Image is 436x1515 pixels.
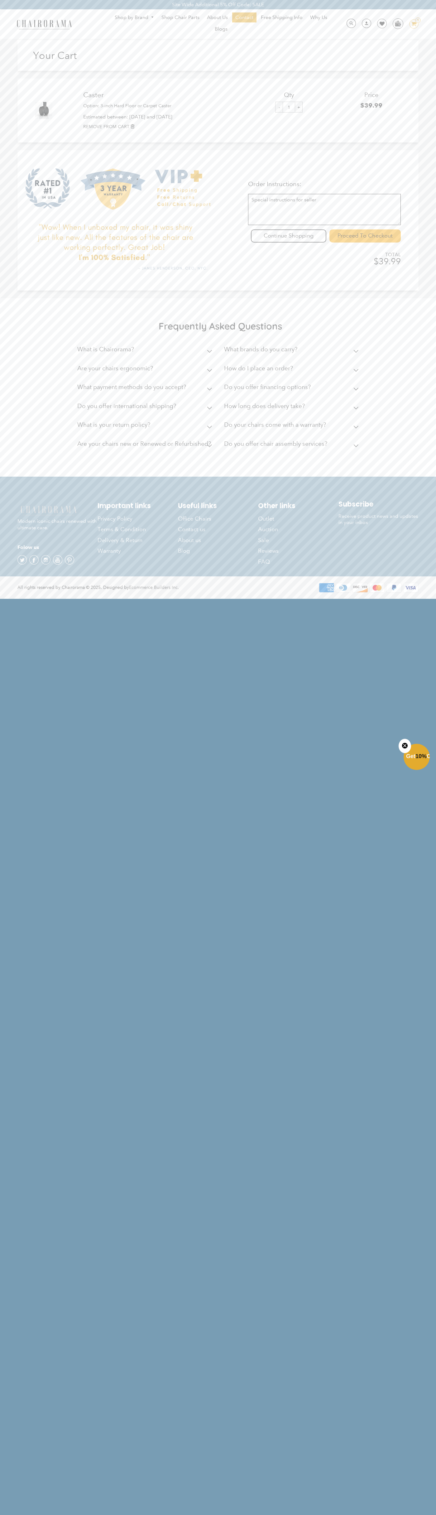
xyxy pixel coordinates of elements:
[178,535,258,546] a: About us
[258,535,338,546] a: Sale
[77,360,214,379] summary: Are your chairs ergonomic?
[17,544,98,551] h4: Folow us
[235,14,253,21] span: Contact
[98,513,178,524] a: Privacy Policy
[178,526,205,533] span: Contact us
[251,229,326,243] div: Continue Shopping
[77,346,134,353] h2: What is Chairorama?
[98,502,178,510] h2: Important links
[258,558,270,565] span: FAQ
[98,546,178,556] a: Warranty
[415,753,427,759] span: 10%
[207,14,228,21] span: About Us
[83,103,171,108] small: Option: 3-inch Hard Floor or Carpet Caster
[224,417,361,436] summary: Do your chairs come with a warranty?
[258,556,338,567] a: FAQ
[77,320,363,332] h2: Frequently Asked Questions
[275,102,283,113] input: -
[178,513,258,524] a: Office Chairs
[98,524,178,535] a: Terms & Condition
[374,256,401,267] span: $39.99
[248,91,330,99] h3: Qty
[77,365,153,372] h2: Are your chairs ergonomic?
[224,365,293,372] h2: How do I place an order?
[307,12,330,22] a: Why Us
[405,19,419,29] a: 1
[393,19,403,28] img: WhatsApp_Image_2024-07-12_at_16.23.01.webp
[224,440,327,447] h2: Do you offer chair assembly services?
[360,102,382,109] span: $39.99
[17,584,179,591] div: All rights reserved by Chairorama © 2025. Designed by
[261,14,303,21] span: Free Shipping Info
[83,114,172,120] span: Estimated between: [DATE] and [DATE]
[112,13,157,22] a: Shop by Brand
[215,26,228,32] span: Blogs
[102,12,340,36] nav: DesktopNavigation
[330,91,412,99] h3: Price
[212,24,231,34] a: Blogs
[33,50,126,61] h1: Your Cart
[98,515,132,522] span: Privacy Policy
[98,537,142,544] span: Delivery & Return
[77,398,214,417] summary: Do you offer international shipping?
[338,513,419,526] p: Receive product news and updates in your inbox
[98,535,178,546] a: Delivery & Return
[129,584,179,590] a: Ecommerce Builders Inc.
[224,398,361,417] summary: How long does delivery take?
[224,379,361,398] summary: Do you offer financing options?
[178,546,258,556] a: Blog
[77,383,186,391] h2: What payment methods do you accept?
[17,505,98,531] p: Modern iconic chairs renewed with ultimate care.
[224,436,361,455] summary: Do you offer chair assembly services?
[232,12,256,22] a: Contact
[13,19,75,30] img: chairorama
[399,739,411,753] button: Close teaser
[258,515,274,522] span: Outlet
[158,12,203,22] a: Shop Chair Parts
[178,547,190,555] span: Blog
[98,547,121,555] span: Warranty
[224,346,297,353] h2: What brands do you carry?
[161,14,199,21] span: Shop Chair Parts
[258,524,338,535] a: Auction
[258,502,338,510] h2: Other links
[77,402,176,410] h2: Do you offer international shipping?
[415,17,421,23] div: 1
[258,537,269,544] span: Sale
[35,102,52,119] img: Caster - 3-inch Hard Floor or Carpet Caster
[77,341,214,360] summary: What is Chairorama?
[77,417,214,436] summary: What is your return policy?
[295,102,303,113] input: +
[178,502,258,510] h2: Useful links
[77,440,211,447] h2: Are your chairs new or Renewed or Refurbished?
[77,421,150,428] h2: What is your return policy?
[248,180,401,188] p: Order Instructions:
[98,526,146,533] span: Terms & Condition
[77,379,214,398] summary: What payment methods do you accept?
[406,753,435,759] span: Get Off
[83,91,248,99] a: Caster
[17,505,80,516] img: chairorama
[404,744,430,771] div: Get10%OffClose teaser
[178,515,211,522] span: Office Chairs
[204,12,231,22] a: About Us
[83,123,412,130] a: REMOVE FROM CART
[310,14,327,21] span: Why Us
[77,436,214,455] summary: Are your chairs new or Renewed or Refurbished?
[258,12,306,22] a: Free Shipping Info
[224,360,361,379] summary: How do I place an order?
[224,421,326,428] h2: Do your chairs come with a warranty?
[338,500,419,508] h2: Subscribe
[258,526,278,533] span: Auction
[258,546,338,556] a: Reviews
[178,537,201,544] span: About us
[258,513,338,524] a: Outlet
[178,524,258,535] a: Contact us
[224,402,305,410] h2: How long does delivery take?
[224,383,311,391] h2: Do you offer financing options?
[83,124,129,129] small: REMOVE FROM CART
[329,229,401,243] input: Proceed To Checkout
[371,252,401,257] span: TOTAL
[224,341,361,360] summary: What brands do you carry?
[258,547,279,555] span: Reviews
